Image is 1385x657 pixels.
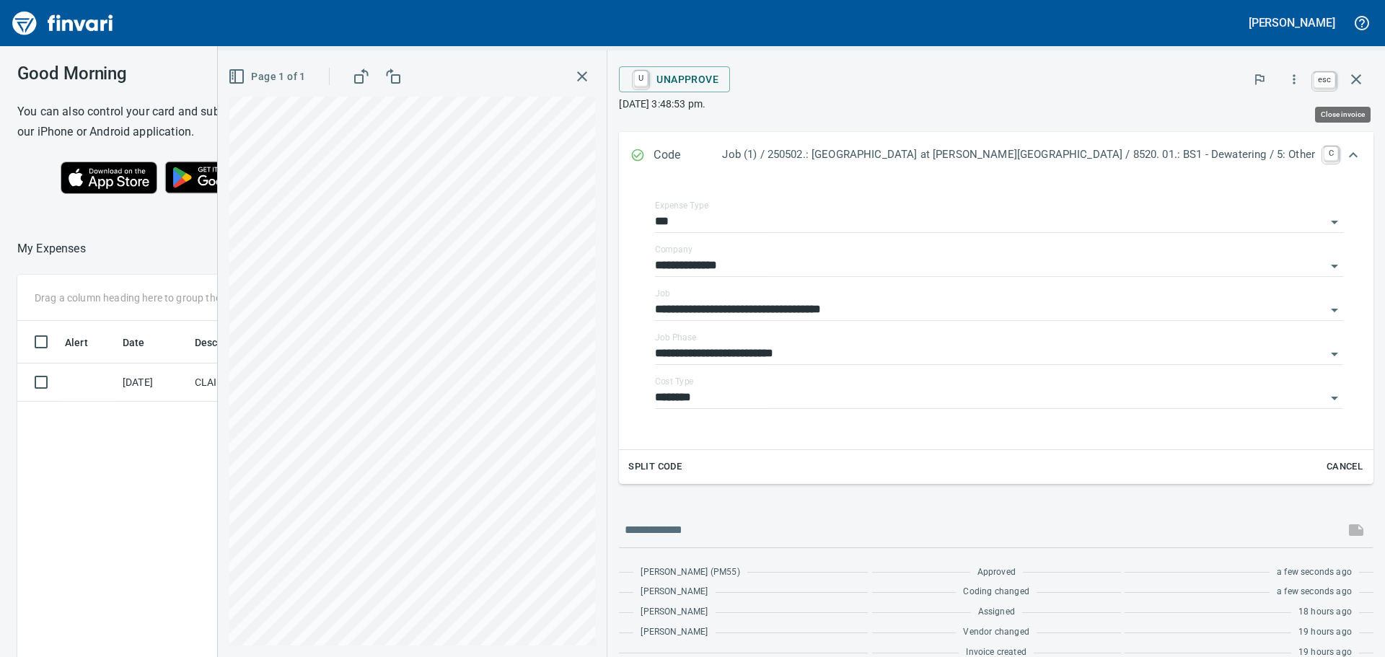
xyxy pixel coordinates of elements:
span: Alert [65,334,107,351]
h5: [PERSON_NAME] [1249,15,1335,30]
a: esc [1314,72,1335,88]
label: Job Phase [655,333,696,342]
button: Split Code [625,456,685,478]
span: Unapprove [630,67,718,92]
span: This records your message into the invoice and notifies anyone mentioned [1339,513,1373,547]
span: Coding changed [963,585,1029,599]
span: [PERSON_NAME] [641,625,708,640]
span: Description [195,334,268,351]
button: Open [1324,344,1345,364]
h6: You can also control your card and submit expenses from our iPhone or Android application. [17,102,324,142]
button: UUnapprove [619,66,730,92]
span: [PERSON_NAME] [641,585,708,599]
p: [DATE] 3:48:53 pm. [619,97,1373,111]
label: Expense Type [655,201,708,210]
nav: breadcrumb [17,240,86,257]
span: Alert [65,334,88,351]
span: [PERSON_NAME] (PM55) [641,565,739,580]
span: Split Code [628,459,682,475]
p: Code [654,146,722,165]
a: C [1324,146,1338,161]
button: Open [1324,388,1345,408]
button: Open [1324,256,1345,276]
span: Vendor changed [963,625,1029,640]
span: Assigned [978,605,1015,619]
p: My Expenses [17,240,86,257]
span: a few seconds ago [1277,585,1352,599]
h3: Good Morning [17,63,324,84]
label: Job [655,289,670,298]
p: Drag a column heading here to group the table [35,291,246,305]
img: Download on the App Store [61,162,157,194]
button: Page 1 of 1 [225,63,311,90]
button: [PERSON_NAME] [1245,12,1339,34]
p: Job (1) / 250502.: [GEOGRAPHIC_DATA] at [PERSON_NAME][GEOGRAPHIC_DATA] / 8520. 01.: BS1 - Dewater... [722,146,1315,163]
span: Page 1 of 1 [231,68,305,86]
span: 18 hours ago [1298,605,1352,619]
img: Get it on Google Play [157,154,281,201]
span: Cancel [1325,459,1364,475]
span: Date [123,334,145,351]
label: Cost Type [655,377,694,386]
div: Expand [619,180,1373,484]
span: [PERSON_NAME] [641,605,708,619]
td: [DATE] [117,363,189,402]
div: Expand [619,132,1373,180]
a: U [634,71,648,87]
span: 19 hours ago [1298,625,1352,640]
img: Finvari [9,6,117,40]
span: a few seconds ago [1277,565,1352,580]
button: Cancel [1322,456,1368,478]
button: Open [1324,212,1345,232]
span: Description [195,334,249,351]
span: Approved [977,565,1016,580]
button: Open [1324,300,1345,320]
label: Company [655,245,692,254]
td: CLAIM P694329 [189,363,319,402]
span: Date [123,334,164,351]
